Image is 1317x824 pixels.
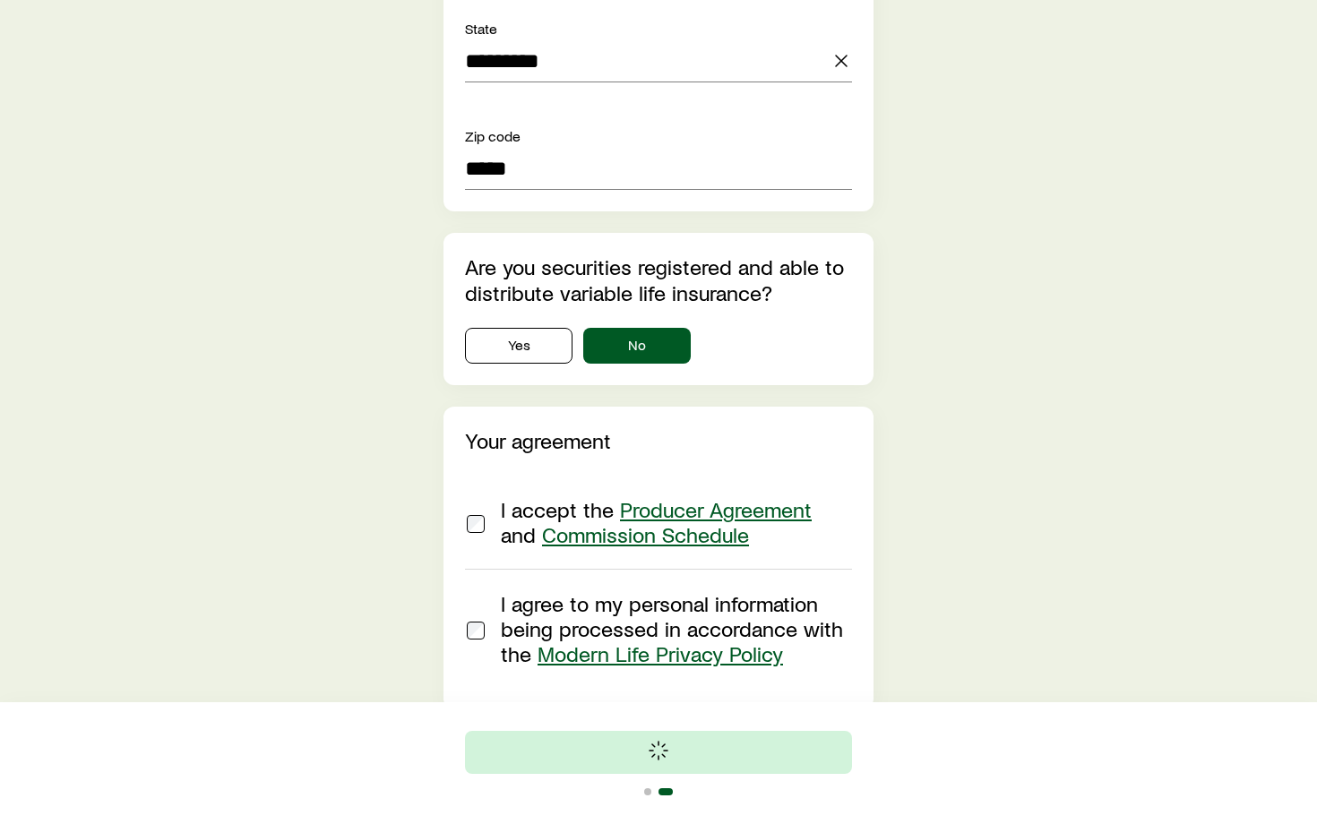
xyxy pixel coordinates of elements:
input: I accept the Producer Agreement and Commission Schedule [467,515,485,533]
a: Commission Schedule [542,521,749,547]
span: I accept the and [501,496,812,547]
label: Your agreement [465,427,611,453]
label: Are you securities registered and able to distribute variable life insurance? [465,253,844,305]
input: I agree to my personal information being processed in accordance with the Modern Life Privacy Policy [467,622,485,639]
button: No [583,328,691,364]
div: securitiesRegistrationInfo.isSecuritiesRegistered [465,328,852,364]
div: Zip code [465,125,852,147]
a: Producer Agreement [620,496,812,522]
span: I agree to my personal information being processed in accordance with the [501,590,843,666]
button: Yes [465,328,572,364]
div: State [465,18,852,39]
a: Modern Life Privacy Policy [538,640,783,666]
